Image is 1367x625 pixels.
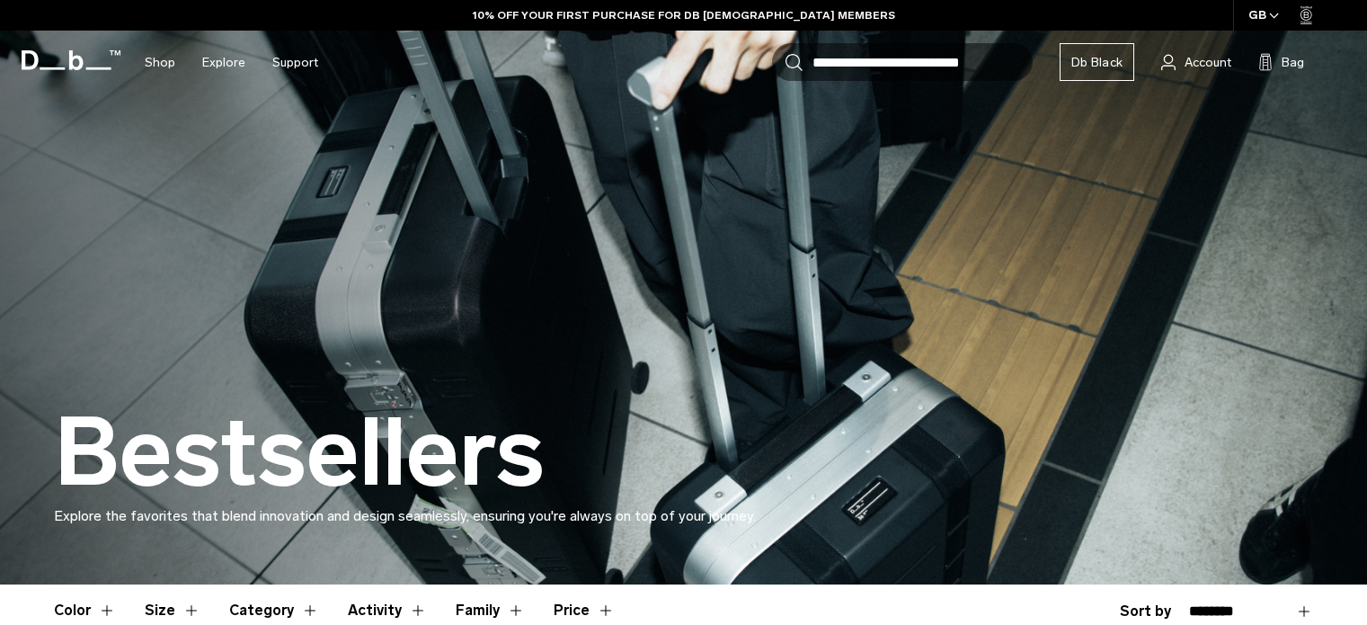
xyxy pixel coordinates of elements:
[54,507,756,524] span: Explore the favorites that blend innovation and design seamlessly, ensuring you're always on top ...
[1161,51,1231,73] a: Account
[131,31,332,94] nav: Main Navigation
[1258,51,1304,73] button: Bag
[272,31,318,94] a: Support
[1282,53,1304,72] span: Bag
[54,401,545,505] h1: Bestsellers
[1185,53,1231,72] span: Account
[202,31,245,94] a: Explore
[145,31,175,94] a: Shop
[473,7,895,23] a: 10% OFF YOUR FIRST PURCHASE FOR DB [DEMOGRAPHIC_DATA] MEMBERS
[1060,43,1134,81] a: Db Black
